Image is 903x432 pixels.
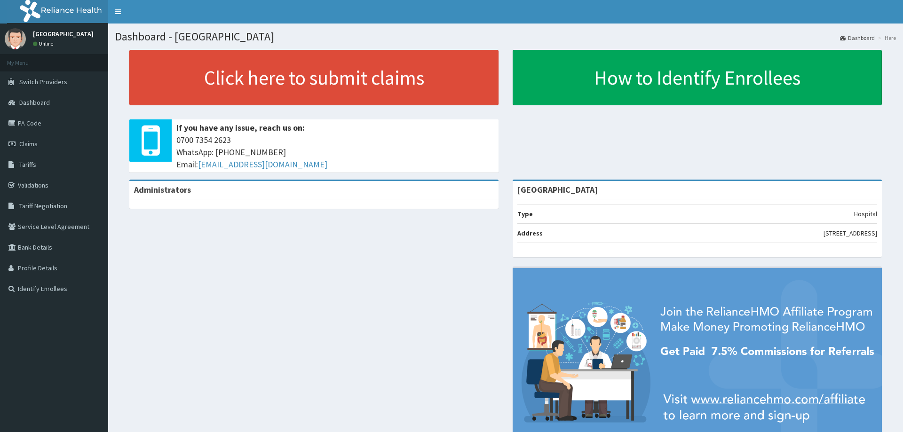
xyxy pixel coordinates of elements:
[176,122,305,133] b: If you have any issue, reach us on:
[19,98,50,107] span: Dashboard
[854,209,877,219] p: Hospital
[129,50,499,105] a: Click here to submit claims
[33,31,94,37] p: [GEOGRAPHIC_DATA]
[19,160,36,169] span: Tariffs
[115,31,896,43] h1: Dashboard - [GEOGRAPHIC_DATA]
[876,34,896,42] li: Here
[517,210,533,218] b: Type
[134,184,191,195] b: Administrators
[5,28,26,49] img: User Image
[513,50,882,105] a: How to Identify Enrollees
[517,184,598,195] strong: [GEOGRAPHIC_DATA]
[840,34,875,42] a: Dashboard
[19,140,38,148] span: Claims
[19,78,67,86] span: Switch Providers
[198,159,327,170] a: [EMAIL_ADDRESS][DOMAIN_NAME]
[824,228,877,238] p: [STREET_ADDRESS]
[176,134,494,170] span: 0700 7354 2623 WhatsApp: [PHONE_NUMBER] Email:
[19,202,67,210] span: Tariff Negotiation
[517,229,543,237] b: Address
[33,40,55,47] a: Online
